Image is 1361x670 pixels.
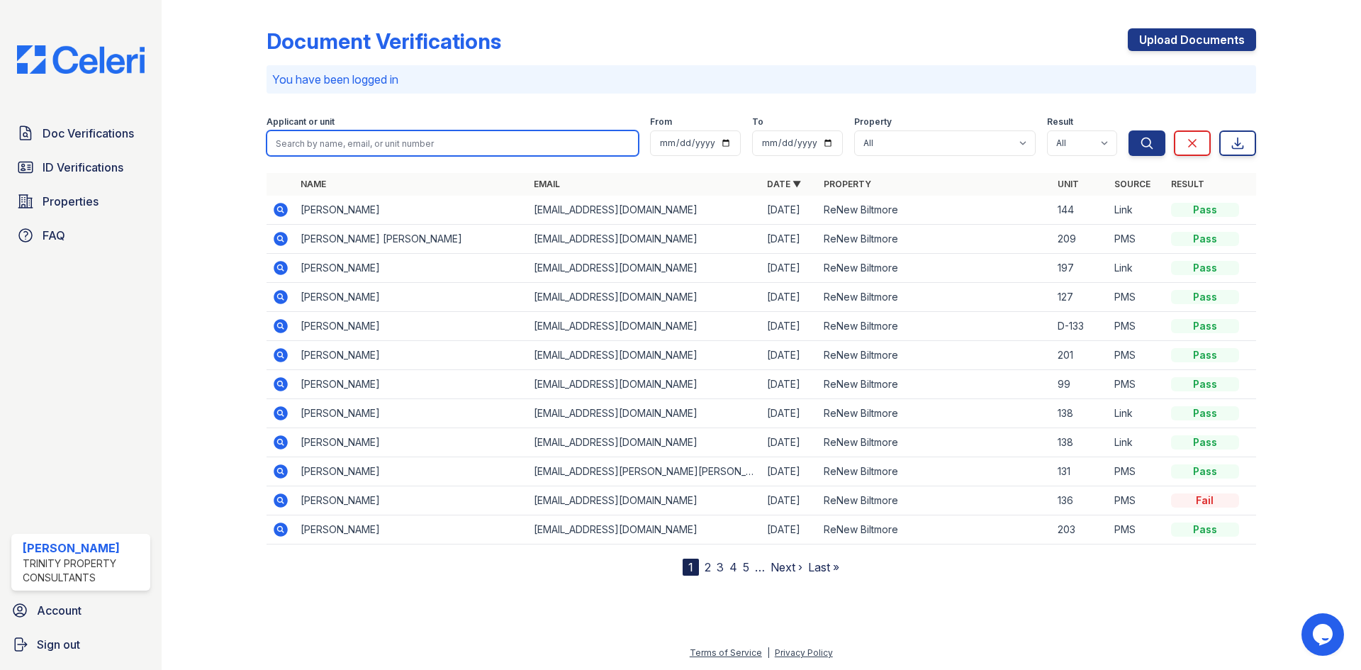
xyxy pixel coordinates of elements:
a: Last » [808,560,839,574]
a: 4 [729,560,737,574]
a: Terms of Service [690,647,762,658]
div: | [767,647,770,658]
td: [PERSON_NAME] [295,341,528,370]
td: [DATE] [761,225,818,254]
a: Upload Documents [1128,28,1256,51]
div: Pass [1171,435,1239,450]
td: [DATE] [761,283,818,312]
td: [PERSON_NAME] [295,370,528,399]
td: [DATE] [761,515,818,545]
label: Result [1047,116,1073,128]
label: Property [854,116,892,128]
div: Pass [1171,261,1239,275]
td: ReNew Biltmore [818,486,1051,515]
p: You have been logged in [272,71,1250,88]
td: Link [1109,428,1165,457]
a: Unit [1058,179,1079,189]
td: ReNew Biltmore [818,283,1051,312]
span: ID Verifications [43,159,123,176]
td: [EMAIL_ADDRESS][DOMAIN_NAME] [528,283,761,312]
img: CE_Logo_Blue-a8612792a0a2168367f1c8372b55b34899dd931a85d93a1a3d3e32e68fde9ad4.png [6,45,156,74]
td: 203 [1052,515,1109,545]
td: [EMAIL_ADDRESS][DOMAIN_NAME] [528,341,761,370]
span: Account [37,602,82,619]
td: [PERSON_NAME] [295,196,528,225]
td: 138 [1052,399,1109,428]
td: [PERSON_NAME] [295,312,528,341]
div: Pass [1171,290,1239,304]
td: PMS [1109,457,1165,486]
div: Pass [1171,348,1239,362]
span: FAQ [43,227,65,244]
td: [PERSON_NAME] [295,515,528,545]
td: 138 [1052,428,1109,457]
div: Fail [1171,493,1239,508]
td: [EMAIL_ADDRESS][DOMAIN_NAME] [528,486,761,515]
td: [DATE] [761,428,818,457]
td: [PERSON_NAME] [295,428,528,457]
a: Date ▼ [767,179,801,189]
td: [EMAIL_ADDRESS][DOMAIN_NAME] [528,428,761,457]
td: ReNew Biltmore [818,370,1051,399]
a: Result [1171,179,1204,189]
td: [PERSON_NAME] [295,486,528,515]
td: ReNew Biltmore [818,225,1051,254]
td: [PERSON_NAME] [295,283,528,312]
label: From [650,116,672,128]
td: 131 [1052,457,1109,486]
td: ReNew Biltmore [818,312,1051,341]
td: ReNew Biltmore [818,428,1051,457]
td: D-133 [1052,312,1109,341]
div: Pass [1171,319,1239,333]
a: FAQ [11,221,150,250]
td: ReNew Biltmore [818,341,1051,370]
td: PMS [1109,486,1165,515]
td: [EMAIL_ADDRESS][DOMAIN_NAME] [528,312,761,341]
td: [DATE] [761,486,818,515]
a: 5 [743,560,749,574]
td: Link [1109,254,1165,283]
td: [EMAIL_ADDRESS][DOMAIN_NAME] [528,254,761,283]
td: [DATE] [761,457,818,486]
a: Property [824,179,871,189]
td: [EMAIL_ADDRESS][DOMAIN_NAME] [528,225,761,254]
div: Pass [1171,232,1239,246]
a: Name [301,179,326,189]
td: [EMAIL_ADDRESS][DOMAIN_NAME] [528,399,761,428]
td: [PERSON_NAME] [PERSON_NAME] [295,225,528,254]
span: Doc Verifications [43,125,134,142]
a: 2 [705,560,711,574]
td: [DATE] [761,312,818,341]
label: Applicant or unit [267,116,335,128]
div: Pass [1171,523,1239,537]
td: [PERSON_NAME] [295,254,528,283]
td: [EMAIL_ADDRESS][PERSON_NAME][PERSON_NAME][DOMAIN_NAME] [528,457,761,486]
span: … [755,559,765,576]
div: 1 [683,559,699,576]
a: Doc Verifications [11,119,150,147]
td: 127 [1052,283,1109,312]
td: PMS [1109,515,1165,545]
label: To [752,116,763,128]
a: Account [6,596,156,625]
td: [DATE] [761,196,818,225]
div: Pass [1171,464,1239,479]
td: 99 [1052,370,1109,399]
div: Pass [1171,203,1239,217]
a: Sign out [6,630,156,659]
td: ReNew Biltmore [818,515,1051,545]
a: ID Verifications [11,153,150,182]
td: [DATE] [761,254,818,283]
div: Pass [1171,406,1239,420]
td: PMS [1109,370,1165,399]
div: Document Verifications [267,28,501,54]
input: Search by name, email, or unit number [267,130,639,156]
td: [DATE] [761,399,818,428]
div: Trinity Property Consultants [23,557,145,585]
td: Link [1109,196,1165,225]
td: 136 [1052,486,1109,515]
td: 197 [1052,254,1109,283]
td: PMS [1109,312,1165,341]
a: Privacy Policy [775,647,833,658]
